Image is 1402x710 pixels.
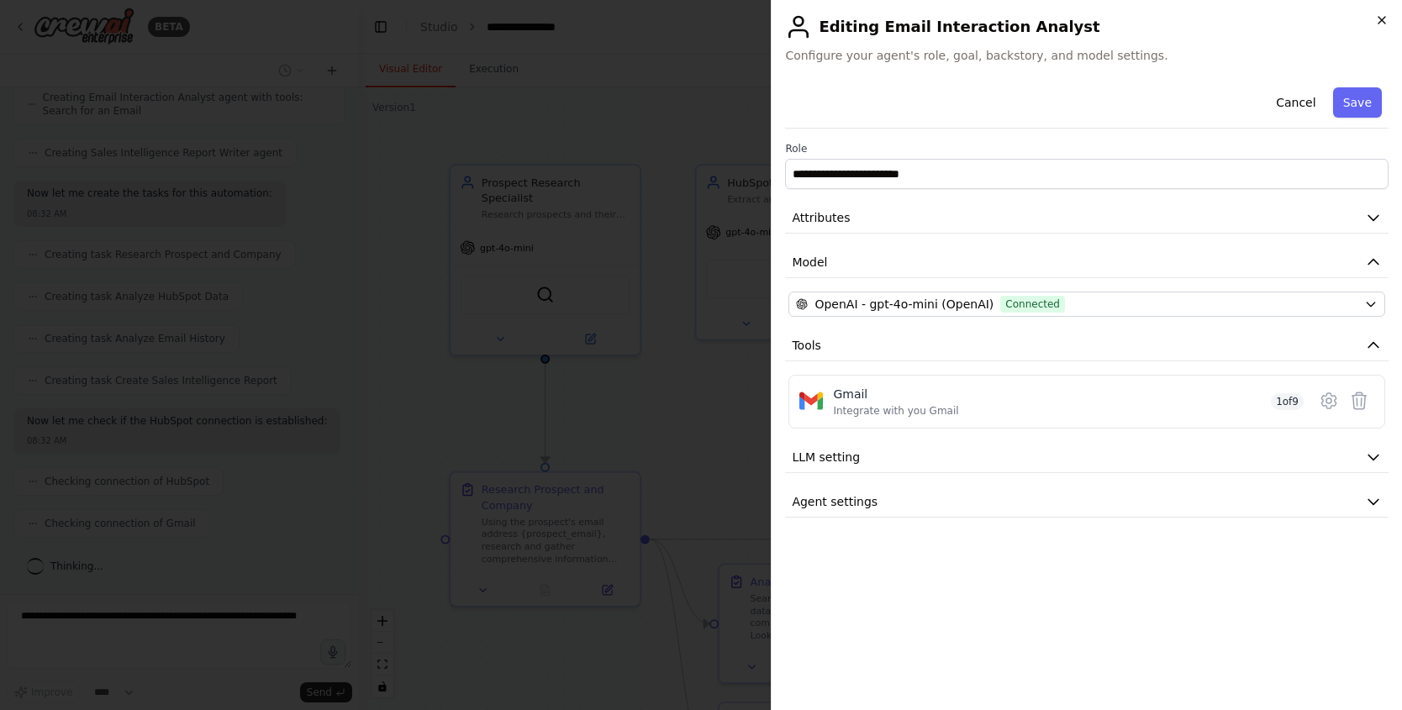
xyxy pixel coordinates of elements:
[1271,393,1304,410] span: 1 of 9
[792,493,878,510] span: Agent settings
[1000,296,1065,313] span: Connected
[1266,87,1326,118] button: Cancel
[785,202,1389,234] button: Attributes
[785,142,1389,155] label: Role
[833,386,958,402] div: Gmail
[785,486,1389,518] button: Agent settings
[785,47,1389,64] span: Configure your agent's role, goal, backstory, and model settings.
[792,449,860,465] span: LLM setting
[792,337,821,354] span: Tools
[792,254,827,271] span: Model
[785,330,1389,361] button: Tools
[792,209,850,226] span: Attributes
[1344,386,1374,416] button: Delete tool
[788,292,1385,317] button: OpenAI - gpt-4o-mini (OpenAI)Connected
[833,404,958,418] div: Integrate with you Gmail
[799,389,823,413] img: Gmail
[1314,386,1344,416] button: Configure tool
[785,247,1389,278] button: Model
[785,442,1389,473] button: LLM setting
[1333,87,1382,118] button: Save
[814,296,994,313] span: OpenAI - gpt-4o-mini (OpenAI)
[785,13,1389,40] h2: Editing Email Interaction Analyst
